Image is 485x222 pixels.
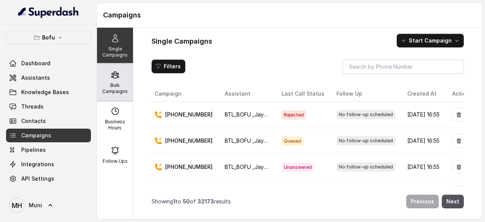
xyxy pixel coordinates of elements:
[446,86,472,102] th: Action
[21,161,54,168] span: Integrations
[165,163,213,171] p: [PHONE_NUMBER]
[282,163,314,172] span: Unanswered
[401,86,446,102] th: Created At
[152,190,464,213] nav: Pagination
[6,57,91,70] a: Dashboard
[401,128,446,154] td: [DATE] 16:55
[29,202,42,209] span: Muni
[152,35,212,47] h1: Single Campaigns
[401,154,446,180] td: [DATE] 16:55
[225,111,278,118] span: BTL_BOFU _Jaynagar
[6,186,91,200] a: Voices Library
[282,110,306,120] span: Rejected
[6,172,91,186] a: API Settings
[100,119,130,131] p: Business Hours
[401,102,446,128] td: [DATE] 16:55
[401,180,446,206] td: [DATE] 16:55
[100,82,130,94] p: Bulk Campaigns
[397,34,464,47] button: Start Campaign
[219,86,275,102] th: Assistant
[18,6,79,18] img: light.svg
[12,202,22,209] text: MH
[336,162,395,172] span: No follow-up scheduled
[6,157,91,171] a: Integrations
[21,74,50,82] span: Assistants
[21,117,46,125] span: Contacts
[21,60,50,67] span: Dashboard
[442,195,464,208] button: Next
[152,86,219,102] th: Campaign
[330,86,401,102] th: Follow Up
[152,60,185,73] button: Filters
[21,88,69,96] span: Knowledge Bases
[336,110,395,119] span: No follow-up scheduled
[6,71,91,85] a: Assistants
[225,164,278,170] span: BTL_BOFU _Jaynagar
[6,114,91,128] a: Contacts
[103,9,476,21] h1: Campaigns
[343,60,464,74] input: Search by Phone Number
[6,143,91,157] a: Pipelines
[103,158,128,164] p: Follow Ups
[165,137,213,145] p: [PHONE_NUMBER]
[100,46,130,58] p: Single Campaigns
[406,195,439,208] button: Previous
[6,31,91,44] button: Bofu
[42,33,55,42] p: Bofu
[275,86,330,102] th: Last Call Status
[21,175,54,183] span: API Settings
[21,146,46,154] span: Pipelines
[165,111,213,118] p: [PHONE_NUMBER]
[6,195,91,216] a: Muni
[173,198,175,205] span: 1
[6,100,91,113] a: Threads
[282,137,304,146] span: Queued
[225,137,278,144] span: BTL_BOFU _Jaynagar
[6,85,91,99] a: Knowledge Bases
[21,103,44,110] span: Threads
[152,198,231,205] p: Showing to of results
[6,129,91,142] a: Campaigns
[183,198,190,205] span: 50
[336,136,395,145] span: No follow-up scheduled
[21,132,51,139] span: Campaigns
[197,198,214,205] span: 32173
